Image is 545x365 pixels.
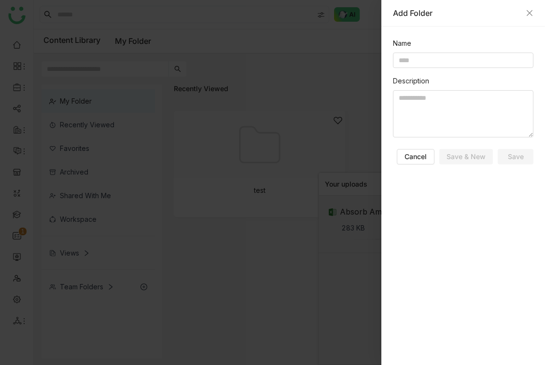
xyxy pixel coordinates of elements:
button: Close [526,9,533,17]
button: Save [498,149,533,164]
div: Add Folder [393,8,521,18]
label: Name [393,38,411,49]
button: Save & New [439,149,493,164]
button: Cancel [397,149,434,164]
span: Cancel [405,152,427,162]
label: Description [393,76,429,86]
